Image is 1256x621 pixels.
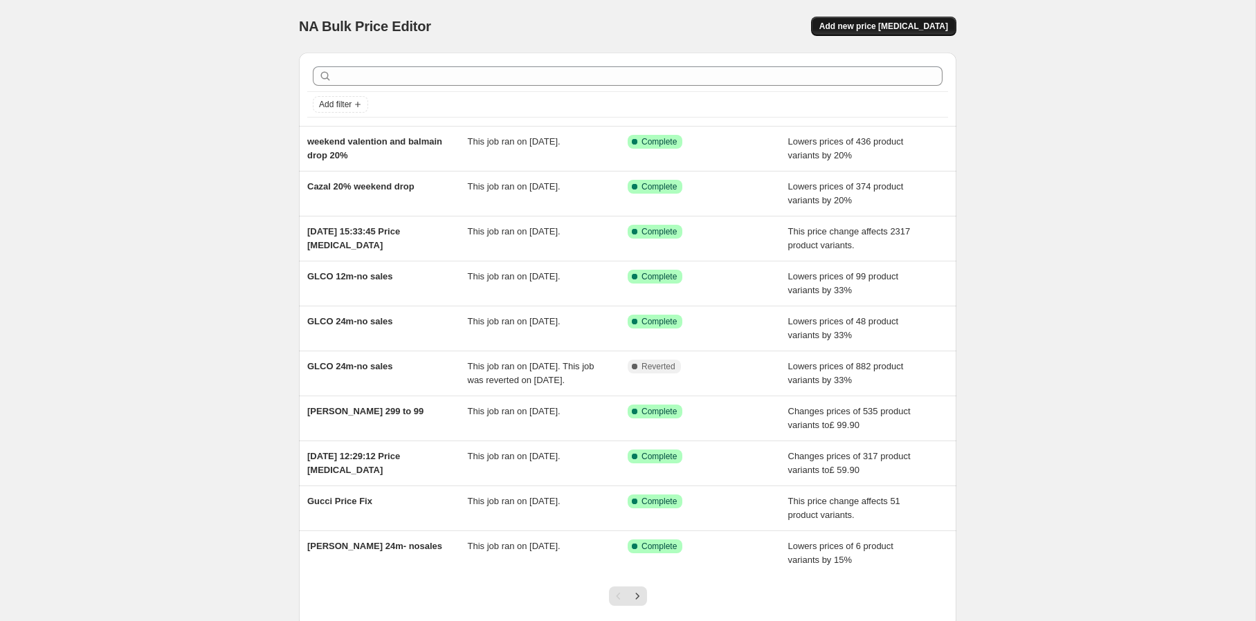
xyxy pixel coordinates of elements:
[609,586,647,606] nav: Pagination
[788,451,911,475] span: Changes prices of 317 product variants to
[829,420,859,430] span: £ 99.90
[307,226,400,250] span: [DATE] 15:33:45 Price [MEDICAL_DATA]
[829,465,859,475] span: £ 59.90
[641,181,677,192] span: Complete
[319,99,352,110] span: Add filter
[307,451,400,475] span: [DATE] 12:29:12 Price [MEDICAL_DATA]
[468,316,561,326] span: This job ran on [DATE].
[307,406,424,416] span: [PERSON_NAME] 299 to 99
[788,541,893,565] span: Lowers prices of 6 product variants by 15%
[641,451,677,462] span: Complete
[641,136,677,147] span: Complete
[641,361,675,372] span: Reverted
[307,136,442,160] span: weekend valention and balmain drop 20%
[811,17,956,36] button: Add new price [MEDICAL_DATA]
[788,496,900,520] span: This price change affects 51 product variants.
[313,96,368,113] button: Add filter
[468,136,561,147] span: This job ran on [DATE].
[788,181,904,205] span: Lowers prices of 374 product variants by 20%
[641,271,677,282] span: Complete
[468,226,561,237] span: This job ran on [DATE].
[307,181,415,192] span: Cazal 20% weekend drop
[468,451,561,461] span: This job ran on [DATE].
[641,226,677,237] span: Complete
[628,586,647,606] button: Next
[468,541,561,551] span: This job ran on [DATE].
[307,271,393,281] span: GLCO 12m-no sales
[307,496,372,506] span: Gucci Price Fix
[307,541,442,551] span: [PERSON_NAME] 24m- nosales
[788,271,899,295] span: Lowers prices of 99 product variants by 33%
[788,226,911,250] span: This price change affects 2317 product variants.
[299,19,431,34] span: NA Bulk Price Editor
[468,271,561,281] span: This job ran on [DATE].
[641,496,677,507] span: Complete
[307,361,393,371] span: GLCO 24m-no sales
[788,361,904,385] span: Lowers prices of 882 product variants by 33%
[641,541,677,552] span: Complete
[468,181,561,192] span: This job ran on [DATE].
[468,406,561,416] span: This job ran on [DATE].
[307,316,393,326] span: GLCO 24m-no sales
[819,21,948,32] span: Add new price [MEDICAL_DATA]
[468,361,594,385] span: This job ran on [DATE]. This job was reverted on [DATE].
[788,136,904,160] span: Lowers prices of 436 product variants by 20%
[788,316,899,340] span: Lowers prices of 48 product variants by 33%
[641,406,677,417] span: Complete
[788,406,911,430] span: Changes prices of 535 product variants to
[641,316,677,327] span: Complete
[468,496,561,506] span: This job ran on [DATE].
